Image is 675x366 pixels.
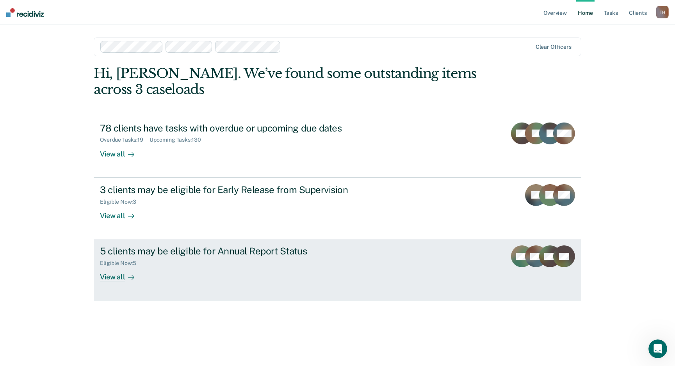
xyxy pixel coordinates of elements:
[648,339,667,358] iframe: Intercom live chat
[100,137,150,143] div: Overdue Tasks : 19
[100,267,144,282] div: View all
[150,137,207,143] div: Upcoming Tasks : 130
[536,44,572,50] div: Clear officers
[94,178,581,239] a: 3 clients may be eligible for Early Release from SupervisionEligible Now:3View all
[6,8,44,17] img: Recidiviz
[94,116,581,178] a: 78 clients have tasks with overdue or upcoming due datesOverdue Tasks:19Upcoming Tasks:130View all
[656,6,669,18] div: T H
[100,245,374,257] div: 5 clients may be eligible for Annual Report Status
[100,123,374,134] div: 78 clients have tasks with overdue or upcoming due dates
[100,199,142,205] div: Eligible Now : 3
[100,205,144,220] div: View all
[100,143,144,158] div: View all
[94,66,484,98] div: Hi, [PERSON_NAME]. We’ve found some outstanding items across 3 caseloads
[100,260,142,267] div: Eligible Now : 5
[100,184,374,195] div: 3 clients may be eligible for Early Release from Supervision
[656,6,669,18] button: TH
[94,239,581,300] a: 5 clients may be eligible for Annual Report StatusEligible Now:5View all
